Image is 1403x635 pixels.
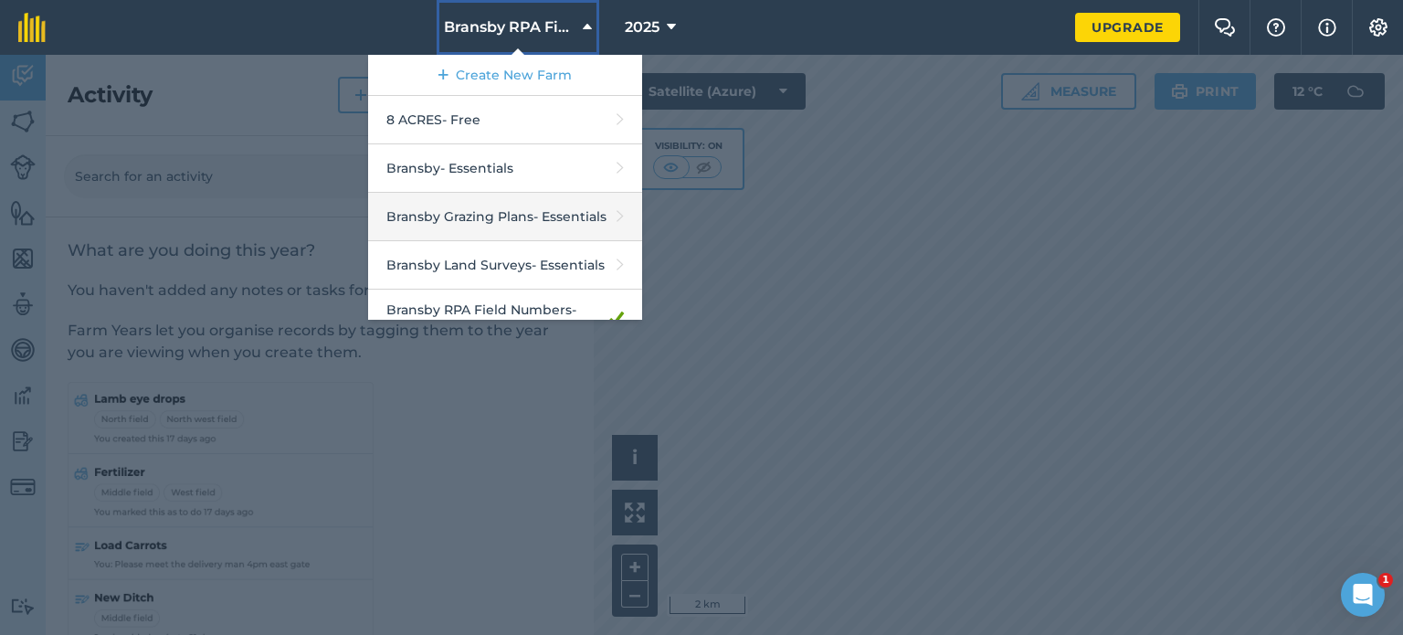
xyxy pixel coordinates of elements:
[444,16,575,38] span: Bransby RPA Field Numbers
[368,96,642,144] a: 8 ACRES- Free
[368,290,642,349] a: Bransby RPA Field Numbers- Free
[18,13,46,42] img: fieldmargin Logo
[368,241,642,290] a: Bransby Land Surveys- Essentials
[368,55,642,96] a: Create New Farm
[1318,16,1336,38] img: svg+xml;base64,PHN2ZyB4bWxucz0iaHR0cDovL3d3dy53My5vcmcvMjAwMC9zdmciIHdpZHRoPSIxNyIgaGVpZ2h0PSIxNy...
[1378,573,1393,587] span: 1
[625,16,659,38] span: 2025
[368,193,642,241] a: Bransby Grazing Plans- Essentials
[368,144,642,193] a: Bransby- Essentials
[1075,13,1180,42] a: Upgrade
[1265,18,1287,37] img: A question mark icon
[1214,18,1236,37] img: Two speech bubbles overlapping with the left bubble in the forefront
[1367,18,1389,37] img: A cog icon
[1341,573,1385,617] iframe: Intercom live chat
